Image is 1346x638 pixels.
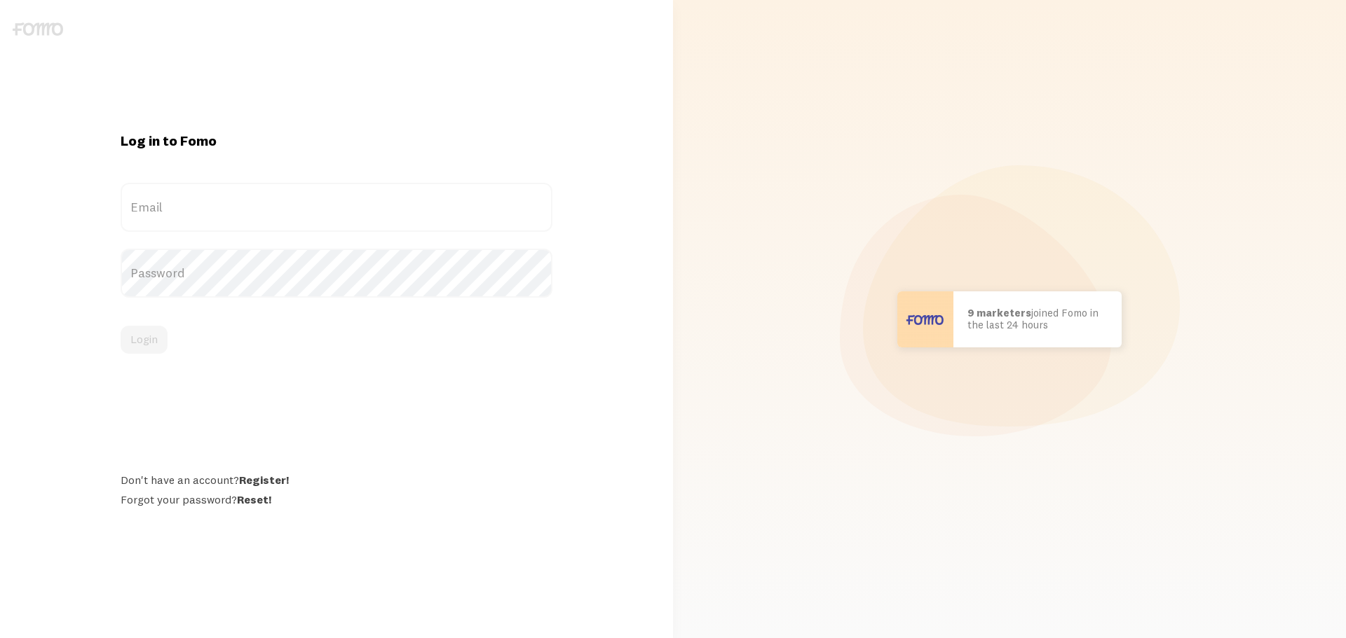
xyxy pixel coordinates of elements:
[121,183,552,232] label: Email
[239,473,289,487] a: Register!
[121,473,552,487] div: Don't have an account?
[121,249,552,298] label: Password
[967,306,1031,319] b: 9 marketers
[237,492,271,506] a: Reset!
[967,307,1108,331] p: joined Fomo in the last 24 hours
[897,291,953,347] img: User avatar
[121,492,552,506] div: Forgot your password?
[13,22,63,36] img: fomo-logo-gray-b99e0e8ada9f9040e2984d0d95b3b12da0074ffd48d1e5cb62ac37fc77b0b268.svg
[121,132,552,150] h1: Log in to Fomo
